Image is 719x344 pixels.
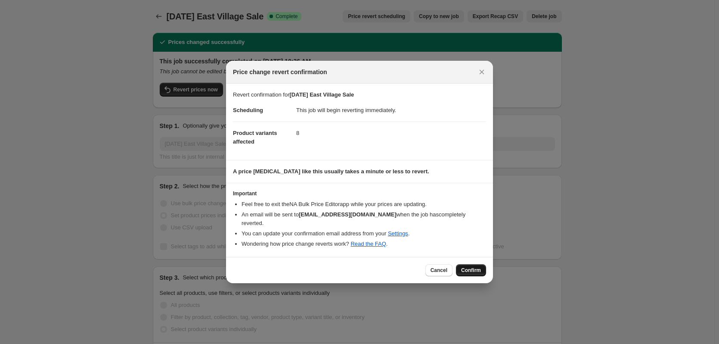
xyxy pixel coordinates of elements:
a: Read the FAQ [350,241,386,247]
li: Wondering how price change reverts work? . [242,240,486,248]
dd: 8 [296,122,486,144]
p: Revert confirmation for [233,91,486,99]
b: [DATE] East Village Sale [290,91,354,98]
li: An email will be sent to when the job has completely reverted . [242,210,486,228]
button: Cancel [425,264,452,276]
span: Price change revert confirmation [233,68,327,76]
b: [EMAIL_ADDRESS][DOMAIN_NAME] [299,211,397,218]
span: Confirm [461,267,481,274]
h3: Important [233,190,486,197]
li: You can update your confirmation email address from your . [242,229,486,238]
button: Confirm [456,264,486,276]
span: Cancel [431,267,447,274]
li: Feel free to exit the NA Bulk Price Editor app while your prices are updating. [242,200,486,209]
span: Product variants affected [233,130,277,145]
button: Close [476,66,488,78]
span: Scheduling [233,107,263,113]
b: A price [MEDICAL_DATA] like this usually takes a minute or less to revert. [233,168,429,175]
dd: This job will begin reverting immediately. [296,99,486,122]
a: Settings [388,230,408,237]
